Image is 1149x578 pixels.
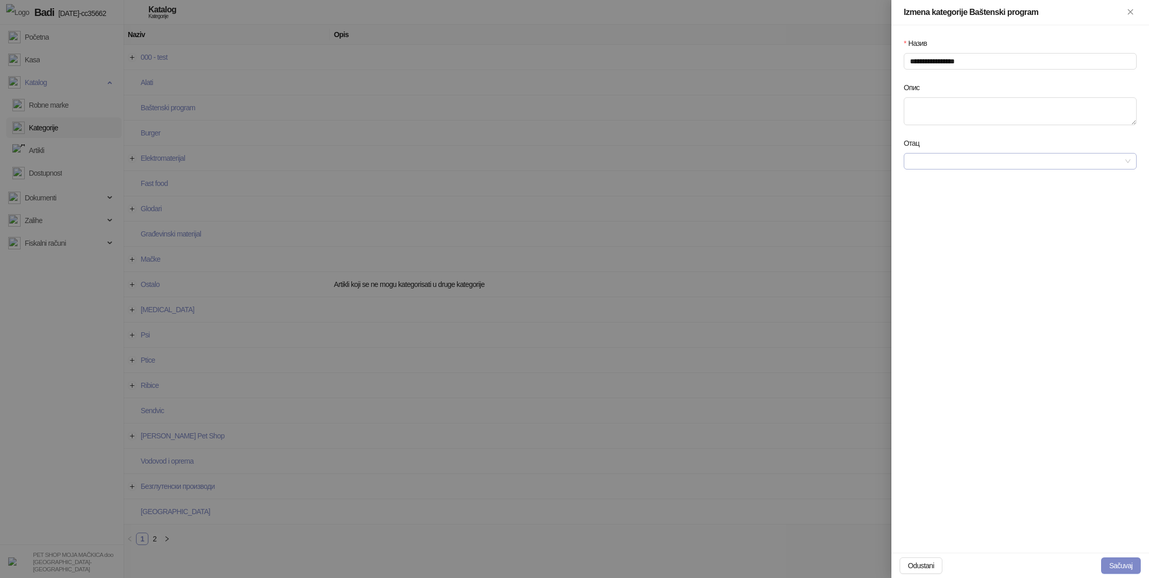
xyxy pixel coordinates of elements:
[900,557,942,574] button: Odustani
[1124,6,1137,19] button: Zatvori
[1101,557,1141,574] button: Sačuvaj
[904,38,934,49] label: Назив
[904,82,926,93] label: Опис
[904,6,1124,19] div: Izmena kategorije Baštenski program
[904,138,926,149] label: Отац
[904,53,1137,70] input: Назив
[904,97,1137,125] textarea: Опис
